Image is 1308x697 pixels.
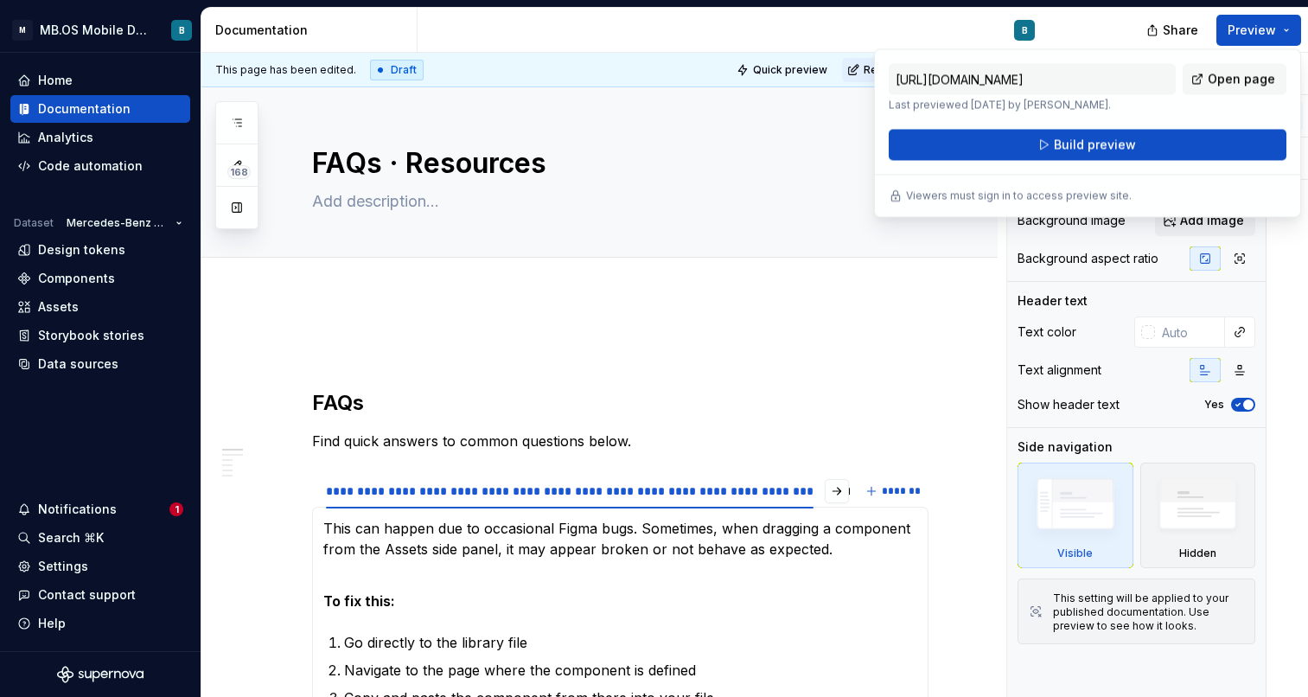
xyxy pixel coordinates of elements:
[1018,361,1101,379] div: Text alignment
[38,586,136,604] div: Contact support
[38,72,73,89] div: Home
[10,524,190,552] button: Search ⌘K
[1018,438,1113,456] div: Side navigation
[10,581,190,609] button: Contact support
[215,63,356,77] span: This page has been edited.
[57,666,144,683] svg: Supernova Logo
[14,216,54,230] div: Dataset
[1140,463,1256,568] div: Hidden
[10,350,190,378] a: Data sources
[67,216,169,230] span: Mercedes-Benz 2.0
[1018,463,1133,568] div: Visible
[10,152,190,180] a: Code automation
[38,327,144,344] div: Storybook stories
[179,23,185,37] div: B
[10,95,190,123] a: Documentation
[312,389,928,417] h2: FAQs
[1022,23,1028,37] div: B
[38,241,125,259] div: Design tokens
[10,67,190,94] a: Home
[1057,547,1093,560] div: Visible
[1163,22,1198,39] span: Share
[38,270,115,287] div: Components
[12,20,33,41] div: M
[323,592,395,610] strong: To fix this:
[38,298,79,316] div: Assets
[40,22,150,39] div: MB.OS Mobile Design System
[38,355,118,373] div: Data sources
[312,431,928,451] p: Find quick answers to common questions below.
[1155,317,1225,348] input: Auto
[227,165,251,179] span: 168
[10,610,190,637] button: Help
[38,100,131,118] div: Documentation
[1018,323,1076,341] div: Text color
[10,236,190,264] a: Design tokens
[889,130,1286,161] button: Build preview
[1018,396,1120,413] div: Show header text
[1054,137,1136,154] span: Build preview
[10,322,190,349] a: Storybook stories
[1018,250,1158,267] div: Background aspect ratio
[1053,591,1244,633] div: This setting will be applied to your published documentation. Use preview to see how it looks.
[1228,22,1276,39] span: Preview
[842,58,953,82] button: Request review
[864,63,945,77] span: Request review
[1204,398,1224,412] label: Yes
[906,189,1132,203] p: Viewers must sign in to access preview site.
[10,496,190,523] button: Notifications1
[1208,71,1275,88] span: Open page
[323,518,917,560] p: This can happen due to occasional Figma bugs. Sometimes, when dragging a component from the Asset...
[10,265,190,292] a: Components
[344,660,917,681] p: Navigate to the page where the component is defined
[38,558,88,575] div: Settings
[169,502,183,516] span: 1
[10,553,190,580] a: Settings
[370,60,424,80] div: Draft
[1183,64,1286,95] a: Open page
[38,157,143,175] div: Code automation
[38,615,66,632] div: Help
[59,211,190,235] button: Mercedes-Benz 2.0
[10,124,190,151] a: Analytics
[1018,212,1126,229] div: Background image
[1179,547,1216,560] div: Hidden
[3,11,197,48] button: MMB.OS Mobile Design SystemB
[1180,212,1244,229] span: Add image
[215,22,410,39] div: Documentation
[309,143,925,184] textarea: FAQs · Resources
[731,58,835,82] button: Quick preview
[1216,15,1301,46] button: Preview
[1155,205,1255,236] button: Add image
[38,501,117,518] div: Notifications
[38,529,104,547] div: Search ⌘K
[10,293,190,321] a: Assets
[889,99,1176,112] p: Last previewed [DATE] by [PERSON_NAME].
[1018,292,1088,310] div: Header text
[344,632,917,653] p: Go directly to the library file
[1138,15,1209,46] button: Share
[38,129,93,146] div: Analytics
[753,63,827,77] span: Quick preview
